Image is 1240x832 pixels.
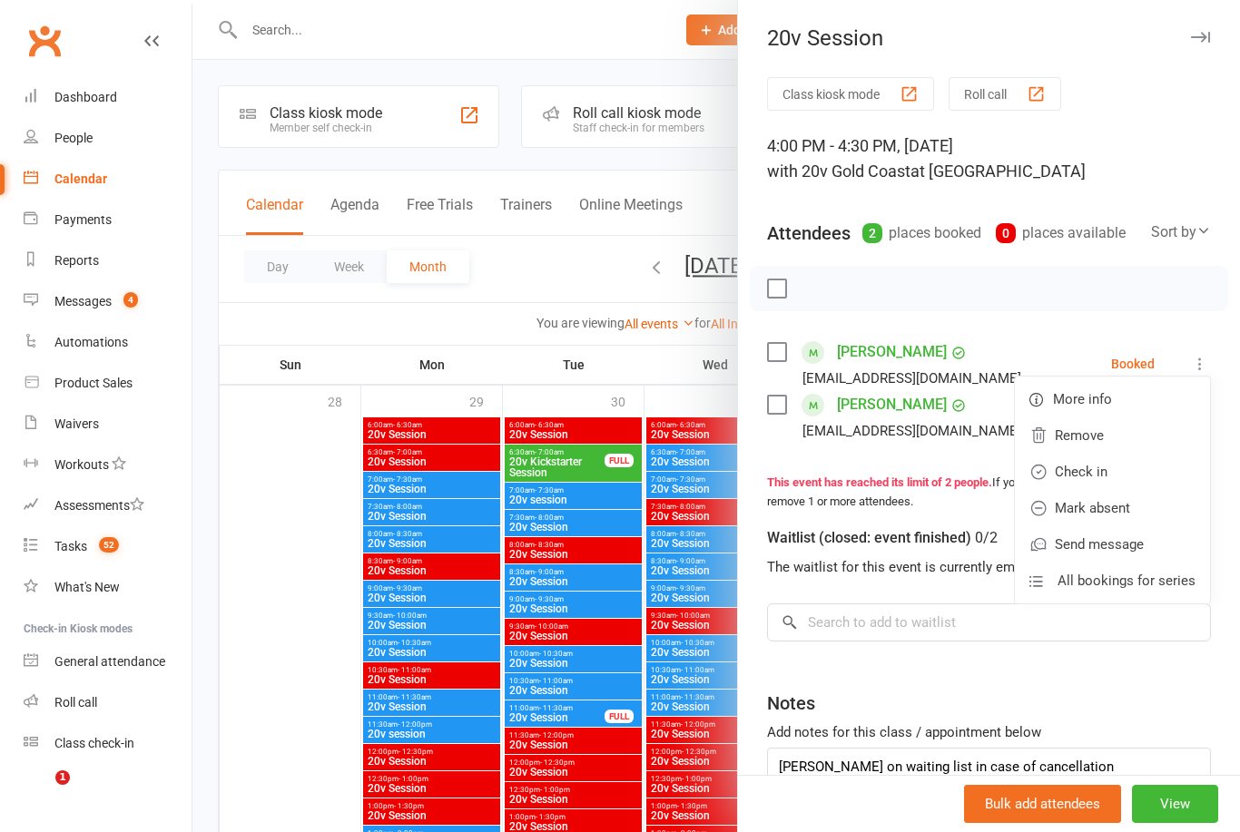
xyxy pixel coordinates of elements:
[54,654,165,669] div: General attendance
[767,525,998,551] div: Waitlist
[975,525,998,551] div: 0/2
[1053,388,1112,410] span: More info
[1111,357,1155,370] div: Booked
[54,498,144,513] div: Assessments
[910,162,1086,181] span: at [GEOGRAPHIC_DATA]
[1015,490,1210,526] a: Mark absent
[24,404,192,445] a: Waivers
[802,367,1021,390] div: [EMAIL_ADDRESS][DOMAIN_NAME]
[24,567,192,608] a: What's New
[837,338,947,367] a: [PERSON_NAME]
[24,363,192,404] a: Product Sales
[767,133,1211,184] div: 4:00 PM - 4:30 PM, [DATE]
[24,159,192,200] a: Calendar
[738,25,1240,51] div: 20v Session
[837,390,947,419] a: [PERSON_NAME]
[862,223,882,243] div: 2
[767,603,1211,641] input: Search to add to waitlist
[1151,220,1211,244] div: Sort by
[1015,563,1210,599] a: All bookings for series
[1132,785,1218,823] button: View
[1015,454,1210,490] a: Check in
[54,580,120,594] div: What's New
[54,294,112,308] div: Messages
[54,90,117,104] div: Dashboard
[767,77,934,111] button: Class kiosk mode
[54,131,93,145] div: People
[767,690,815,716] div: Notes
[24,240,192,281] a: Reports
[54,457,109,472] div: Workouts
[24,118,192,159] a: People
[54,335,128,349] div: Automations
[123,292,138,308] span: 4
[767,556,1211,578] div: The waitlist for this event is currently empty.
[24,281,192,322] a: Messages 4
[22,18,67,64] a: Clubworx
[54,695,97,710] div: Roll call
[964,785,1121,823] button: Bulk add attendees
[54,539,87,553] div: Tasks
[54,253,99,268] div: Reports
[767,474,1211,512] div: If you want to add more people, please remove 1 or more attendees.
[1058,570,1196,592] span: All bookings for series
[996,223,1016,243] div: 0
[18,770,62,814] iframe: Intercom live chat
[802,419,1021,443] div: [EMAIL_ADDRESS][DOMAIN_NAME]
[24,682,192,723] a: Roll call
[24,723,192,764] a: Class kiosk mode
[54,416,99,431] div: Waivers
[24,200,192,240] a: Payments
[99,537,119,553] span: 52
[949,77,1061,111] button: Roll call
[767,721,1211,743] div: Add notes for this class / appointment below
[767,220,851,246] div: Attendees
[819,529,971,546] span: (closed: event finished)
[24,445,192,485] a: Workouts
[996,220,1126,246] div: places available
[767,162,910,181] span: with 20v Gold Coast
[54,171,107,186] div: Calendar
[24,526,192,567] a: Tasks 52
[1015,526,1210,563] a: Send message
[767,475,992,489] strong: This event has reached its limit of 2 people.
[24,485,192,526] a: Assessments
[54,736,134,750] div: Class check-in
[24,77,192,118] a: Dashboard
[55,770,70,785] span: 1
[1015,417,1210,454] a: Remove
[862,220,981,246] div: places booked
[24,322,192,363] a: Automations
[24,641,192,682] a: General attendance kiosk mode
[1015,381,1210,417] a: More info
[54,376,133,390] div: Product Sales
[54,212,112,227] div: Payments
